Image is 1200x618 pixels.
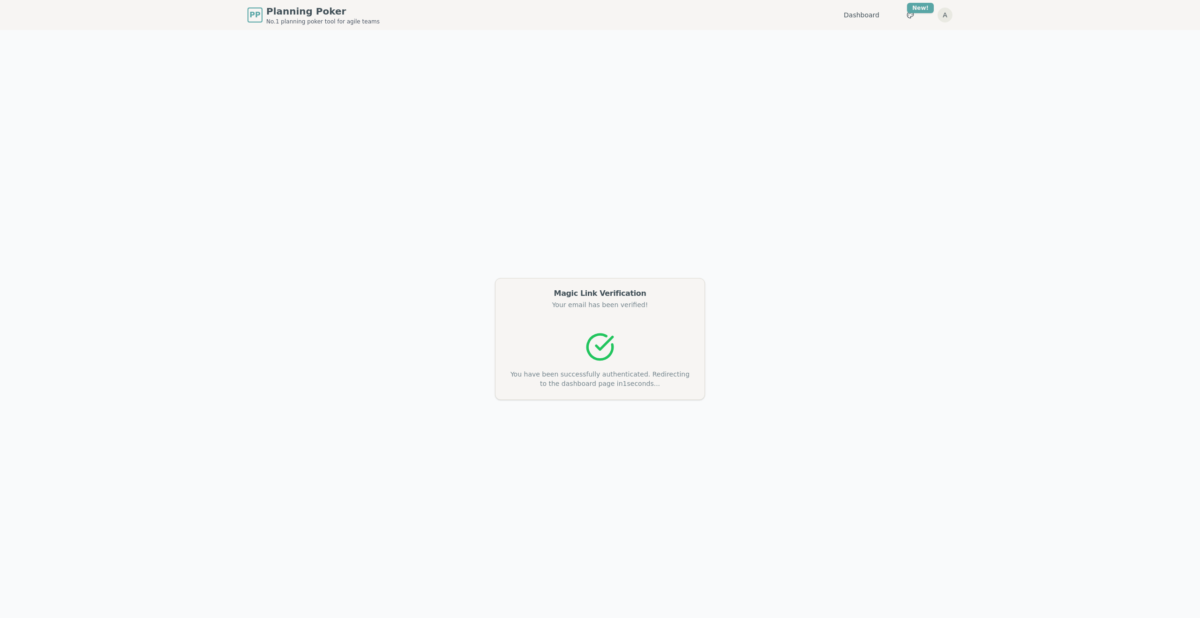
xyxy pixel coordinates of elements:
div: Your email has been verified! [507,300,693,309]
div: Magic Link Verification [507,290,693,297]
span: Planning Poker [266,5,380,18]
p: You have been successfully authenticated. Redirecting to the dashboard page in 1 seconds... [507,369,693,388]
a: Dashboard [844,10,879,20]
span: PP [249,9,260,21]
button: New! [902,7,919,23]
div: New! [907,3,934,13]
a: PPPlanning PokerNo.1 planning poker tool for agile teams [247,5,380,25]
span: No.1 planning poker tool for agile teams [266,18,380,25]
button: A [937,8,952,23]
